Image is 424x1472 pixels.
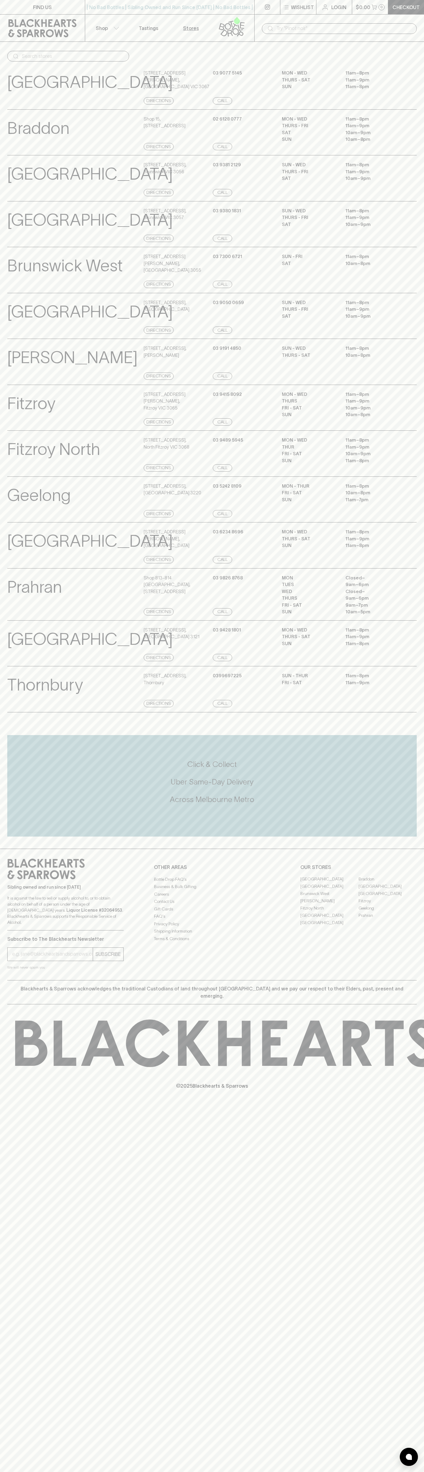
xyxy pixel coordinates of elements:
[213,189,232,196] a: Call
[282,450,336,457] p: FRI - SAT
[346,581,400,588] p: 9am – 6pm
[144,627,199,640] p: [STREET_ADDRESS] , [GEOGRAPHIC_DATA] 3121
[282,608,336,615] p: SUN
[7,777,417,787] h5: Uber Same-Day Delivery
[154,920,270,927] a: Privacy Policy
[213,654,232,661] a: Call
[213,510,232,517] a: Call
[282,70,336,77] p: MON - WED
[359,912,417,919] a: Prahran
[144,143,174,150] a: Directions
[282,122,336,129] p: THURS - FRI
[300,919,359,927] a: [GEOGRAPHIC_DATA]
[282,679,336,686] p: Fri - Sat
[346,444,400,451] p: 11am – 9pm
[359,905,417,912] a: Geelong
[213,627,241,634] p: 03 9428 1801
[282,457,336,464] p: SUN
[154,876,270,883] a: Bottle Drop FAQ's
[300,912,359,919] a: [GEOGRAPHIC_DATA]
[144,529,211,549] p: [STREET_ADDRESS][PERSON_NAME] , [GEOGRAPHIC_DATA]
[346,575,400,582] p: Closed –
[346,253,400,260] p: 11am – 8pm
[282,313,336,320] p: SAT
[183,25,199,32] p: Stores
[95,950,121,958] p: SUBSCRIBE
[282,444,336,451] p: THUR
[346,398,400,405] p: 11am – 9pm
[282,221,336,228] p: SAT
[144,235,174,242] a: Directions
[300,876,359,883] a: [GEOGRAPHIC_DATA]
[346,221,400,228] p: 10am – 9pm
[213,143,232,150] a: Call
[85,15,128,41] button: Shop
[346,116,400,123] p: 11am – 8pm
[346,129,400,136] p: 10am – 9pm
[144,207,186,221] p: [STREET_ADDRESS] , Brunswick VIC 3057
[144,556,174,563] a: Directions
[144,253,211,274] p: [STREET_ADDRESS][PERSON_NAME] , [GEOGRAPHIC_DATA] 3055
[346,345,400,352] p: 11am – 8pm
[346,535,400,542] p: 11am – 9pm
[7,391,55,416] p: Fitzroy
[139,25,158,32] p: Tastings
[346,207,400,214] p: 11am – 8pm
[356,4,370,11] p: $0.00
[7,759,417,769] h5: Click & Collect
[282,175,336,182] p: SAT
[282,581,336,588] p: TUES
[144,464,174,472] a: Directions
[213,556,232,563] a: Call
[380,5,383,9] p: 0
[213,299,244,306] p: 03 9050 0659
[7,437,100,462] p: Fitzroy North
[213,418,232,426] a: Call
[213,529,243,535] p: 03 6234 8696
[346,640,400,647] p: 11am – 8pm
[282,575,336,582] p: MON
[12,949,93,959] input: e.g. jane@blackheartsandsparrows.com.au
[154,864,270,871] p: OTHER AREAS
[7,529,173,554] p: [GEOGRAPHIC_DATA]
[22,51,124,61] input: Search stores
[154,928,270,935] a: Shipping Information
[359,897,417,905] a: Fitzroy
[331,4,346,11] p: Login
[7,207,173,233] p: [GEOGRAPHIC_DATA]
[213,700,232,707] a: Call
[144,97,174,104] a: Directions
[7,70,173,95] p: [GEOGRAPHIC_DATA]
[12,985,412,1000] p: Blackhearts & Sparrows acknowledges the traditional Custodians of land throughout [GEOGRAPHIC_DAT...
[7,627,173,652] p: [GEOGRAPHIC_DATA]
[144,189,174,196] a: Directions
[96,25,108,32] p: Shop
[282,129,336,136] p: SAT
[346,352,400,359] p: 10am – 8pm
[7,884,124,890] p: Sibling owned and run since [DATE]
[346,496,400,503] p: 11am – 7pm
[359,883,417,890] a: [GEOGRAPHIC_DATA]
[282,116,336,123] p: MON - WED
[213,672,242,679] p: 0399697225
[346,313,400,320] p: 10am – 9pm
[282,602,336,609] p: FRI - SAT
[7,483,71,508] p: Geelong
[291,4,314,11] p: Wishlist
[213,327,232,334] a: Call
[300,890,359,897] a: Brunswick West
[346,70,400,77] p: 11am – 8pm
[7,935,124,943] p: Subscribe to The Blackhearts Newsletter
[346,450,400,457] p: 10am – 9pm
[282,405,336,412] p: FRI - SAT
[282,529,336,535] p: MON - WED
[213,116,242,123] p: 02 6128 0777
[7,895,124,925] p: It is against the law to sell or supply alcohol to, or to obtain alcohol on behalf of a person un...
[282,136,336,143] p: SUN
[154,890,270,898] a: Careers
[213,437,243,444] p: 03 9489 5945
[213,70,242,77] p: 03 9077 5145
[392,4,420,11] p: Checkout
[282,253,336,260] p: SUN - FRI
[154,898,270,905] a: Contact Us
